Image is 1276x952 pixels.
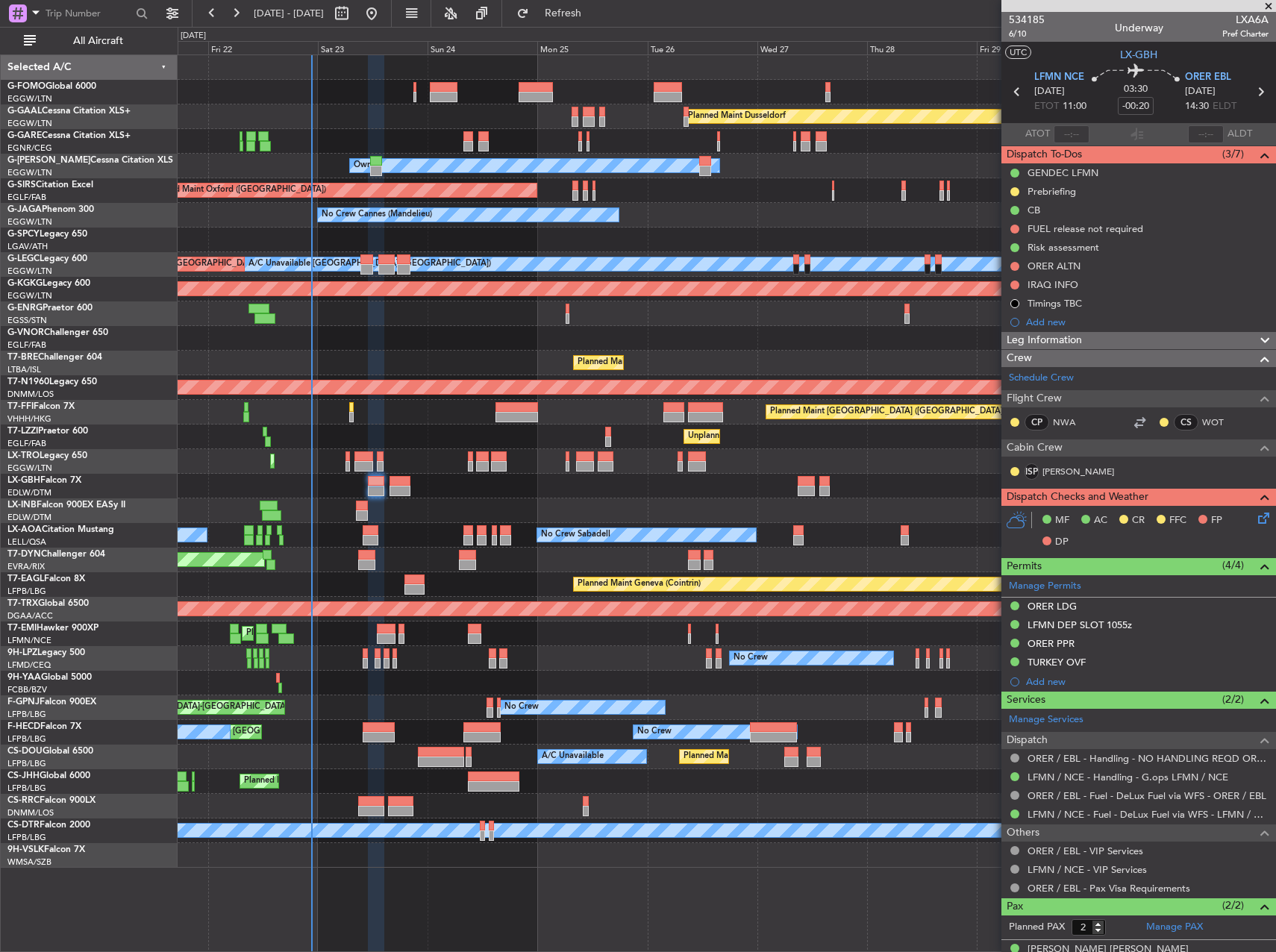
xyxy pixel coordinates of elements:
[7,427,38,436] span: T7-LZZI
[1132,513,1145,528] span: CR
[1028,166,1098,179] div: GENDEC LFMN
[578,573,701,595] div: Planned Maint Geneva (Cointrin)
[39,36,157,46] span: All Aircraft
[244,770,479,792] div: Planned Maint [GEOGRAPHIC_DATA] ([GEOGRAPHIC_DATA])
[688,105,786,128] div: Planned Maint Dusseldorf
[7,353,102,362] a: T7-BREChallenger 604
[1054,125,1089,143] input: --:--
[7,574,85,583] a: T7-EAGLFalcon 8X
[7,845,44,854] span: 9H-VSLK
[7,413,51,425] a: VHHH/HKG
[1120,47,1157,63] span: LX-GBH
[7,796,96,805] a: CS-RRCFalcon 900LX
[7,525,42,534] span: LX-AOA
[7,304,43,313] span: G-ENRG
[1025,414,1049,430] div: CP
[7,328,44,337] span: G-VNOR
[7,118,52,129] a: EGGW/LTN
[1034,99,1059,114] span: ETOT
[1169,513,1186,528] span: FFC
[7,845,85,854] a: 9H-VSLKFalcon 7X
[1028,845,1143,857] a: ORER / EBL - VIP Services
[532,8,595,19] span: Refresh
[7,857,51,868] a: WMSA/SZB
[7,378,49,386] span: T7-N1960
[7,230,87,239] a: G-SPCYLegacy 650
[7,512,51,523] a: EDLW/DTM
[7,709,46,720] a: LFPB/LBG
[1028,297,1082,310] div: Timings TBC
[7,783,46,794] a: LFPB/LBG
[757,41,867,54] div: Wed 27
[1028,789,1266,802] a: ORER / EBL - Fuel - DeLux Fuel via WFS - ORER / EBL
[1007,732,1048,749] span: Dispatch
[1222,692,1244,707] span: (2/2)
[7,821,90,830] a: CS-DTRFalcon 2000
[254,7,324,20] span: [DATE] - [DATE]
[648,41,757,54] div: Tue 26
[7,143,52,154] a: EGNR/CEG
[1185,84,1216,99] span: [DATE]
[688,425,933,448] div: Unplanned Maint [GEOGRAPHIC_DATA] ([GEOGRAPHIC_DATA])
[1007,692,1045,709] span: Services
[1009,713,1083,727] a: Manage Services
[1222,146,1244,162] span: (3/7)
[428,41,537,54] div: Sun 24
[1222,12,1269,28] span: LXA6A
[7,635,51,646] a: LFMN/NCE
[7,476,81,485] a: LX-GBHFalcon 7X
[7,131,131,140] a: G-GARECessna Citation XLS+
[1034,84,1065,99] span: [DATE]
[1094,513,1107,528] span: AC
[7,279,90,288] a: G-KGKGLegacy 600
[7,648,37,657] span: 9H-LPZ
[7,536,46,548] a: LELL/QSA
[7,550,41,559] span: T7-DYN
[7,758,46,769] a: LFPB/LBG
[1028,882,1190,895] a: ORER / EBL - Pax Visa Requirements
[7,698,40,707] span: F-GPNJ
[1007,898,1023,915] span: Pax
[7,684,47,695] a: FCBB/BZV
[504,696,539,718] div: No Crew
[7,93,52,104] a: EGGW/LTN
[1028,222,1143,235] div: FUEL release not required
[1007,332,1082,349] span: Leg Information
[7,487,51,498] a: EDLW/DTM
[1028,637,1075,650] div: ORER PPR
[7,586,46,597] a: LFPB/LBG
[7,550,105,559] a: T7-DYNChallenger 604
[1042,465,1114,478] a: [PERSON_NAME]
[7,389,54,400] a: DNMM/LOS
[7,561,45,572] a: EVRA/RIX
[1053,416,1086,429] a: NWA
[1028,185,1076,198] div: Prebriefing
[248,253,491,275] div: A/C Unavailable [GEOGRAPHIC_DATA] ([GEOGRAPHIC_DATA])
[1222,557,1244,573] span: (4/4)
[7,599,38,608] span: T7-TRX
[1055,513,1069,528] span: MF
[7,451,87,460] a: LX-TROLegacy 650
[318,41,428,54] div: Sat 23
[7,131,42,140] span: G-GARE
[7,624,37,633] span: T7-EMI
[181,30,206,43] div: [DATE]
[7,747,93,756] a: CS-DOUGlobal 6500
[1009,920,1065,935] label: Planned PAX
[541,524,610,546] div: No Crew Sabadell
[7,167,52,178] a: EGGW/LTN
[7,241,48,252] a: LGAV/ATH
[1028,260,1080,272] div: ORER ALTN
[1213,99,1236,114] span: ELDT
[1009,28,1045,40] span: 6/10
[1227,127,1252,142] span: ALDT
[1028,600,1077,613] div: ORER LDG
[1007,350,1032,367] span: Crew
[1185,99,1209,114] span: 14:30
[1028,241,1099,254] div: Risk assessment
[7,807,54,818] a: DNMM/LOS
[7,832,46,843] a: LFPB/LBG
[7,476,40,485] span: LX-GBH
[1007,390,1062,407] span: Flight Crew
[246,622,332,645] div: Planned Maint Chester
